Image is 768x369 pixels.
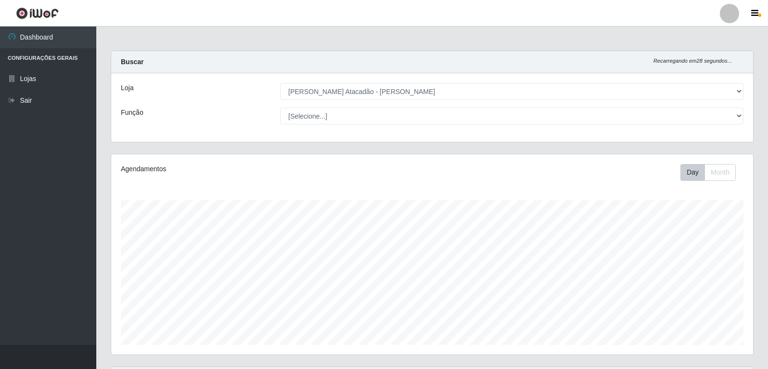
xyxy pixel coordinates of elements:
div: Agendamentos [121,164,372,174]
label: Função [121,108,143,118]
div: Toolbar with button groups [680,164,743,181]
label: Loja [121,83,133,93]
button: Month [704,164,736,181]
strong: Buscar [121,58,143,66]
button: Day [680,164,705,181]
img: CoreUI Logo [16,7,59,19]
div: First group [680,164,736,181]
i: Recarregando em 28 segundos... [653,58,732,64]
